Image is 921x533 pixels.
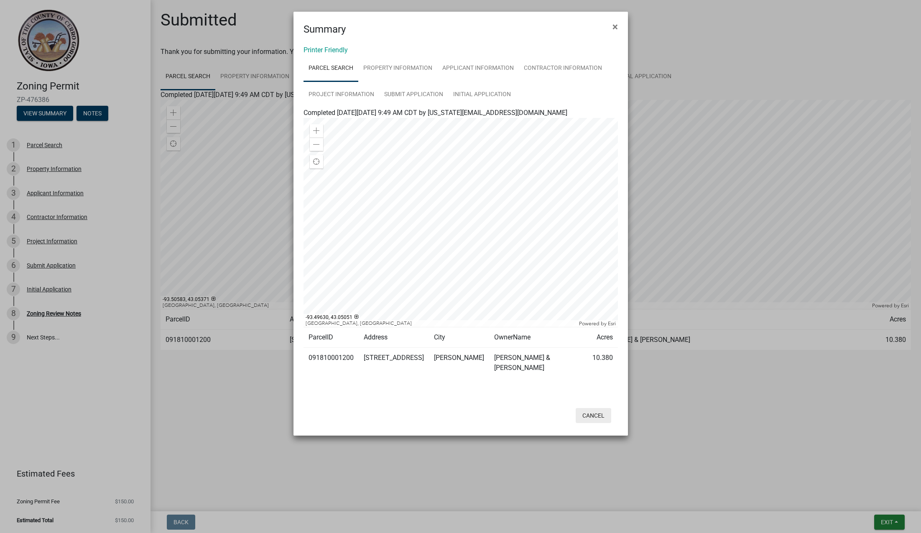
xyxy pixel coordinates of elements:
td: 091810001200 [304,348,359,378]
h4: Summary [304,22,346,37]
td: [STREET_ADDRESS] [359,348,429,378]
a: Submit Application [379,82,448,108]
div: Find my location [310,155,323,168]
td: Address [359,327,429,348]
a: Parcel Search [304,55,358,82]
td: [PERSON_NAME] [429,348,489,378]
div: Powered by [577,320,618,327]
div: Zoom in [310,124,323,138]
a: Printer Friendly [304,46,348,54]
a: Esri [608,321,616,326]
span: × [612,21,618,33]
td: Acres [587,327,618,348]
button: Close [606,15,625,38]
td: OwnerName [489,327,587,348]
td: City [429,327,489,348]
div: Zoom out [310,138,323,151]
a: Property Information [358,55,437,82]
span: Completed [DATE][DATE] 9:49 AM CDT by [US_STATE][EMAIL_ADDRESS][DOMAIN_NAME] [304,109,567,117]
button: Cancel [576,408,611,423]
a: Initial Application [448,82,516,108]
a: Applicant Information [437,55,519,82]
td: 10.380 [587,348,618,378]
td: [PERSON_NAME] & [PERSON_NAME] [489,348,587,378]
a: Contractor Information [519,55,607,82]
div: [GEOGRAPHIC_DATA], [GEOGRAPHIC_DATA] [304,320,577,327]
td: ParcelID [304,327,359,348]
a: Project Information [304,82,379,108]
